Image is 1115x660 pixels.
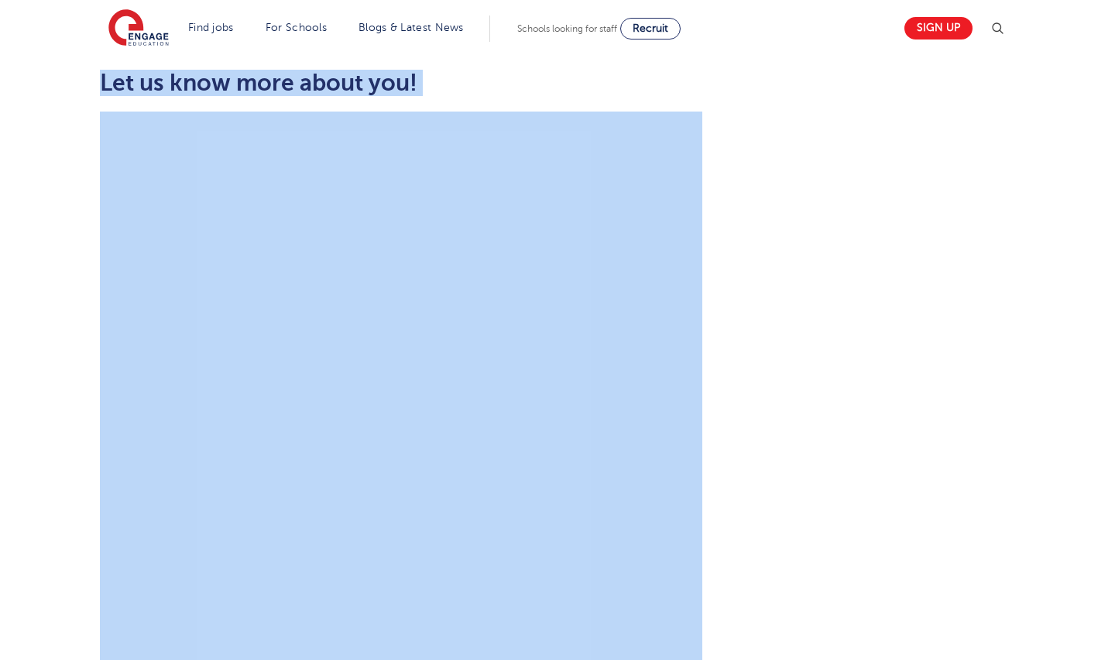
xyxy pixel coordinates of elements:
[100,70,703,96] h2: Let us know more about you!
[108,9,169,48] img: Engage Education
[620,18,681,40] a: Recruit
[266,22,327,33] a: For Schools
[188,22,234,33] a: Find jobs
[517,23,617,34] span: Schools looking for staff
[359,22,464,33] a: Blogs & Latest News
[904,17,973,40] a: Sign up
[633,22,668,34] span: Recruit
